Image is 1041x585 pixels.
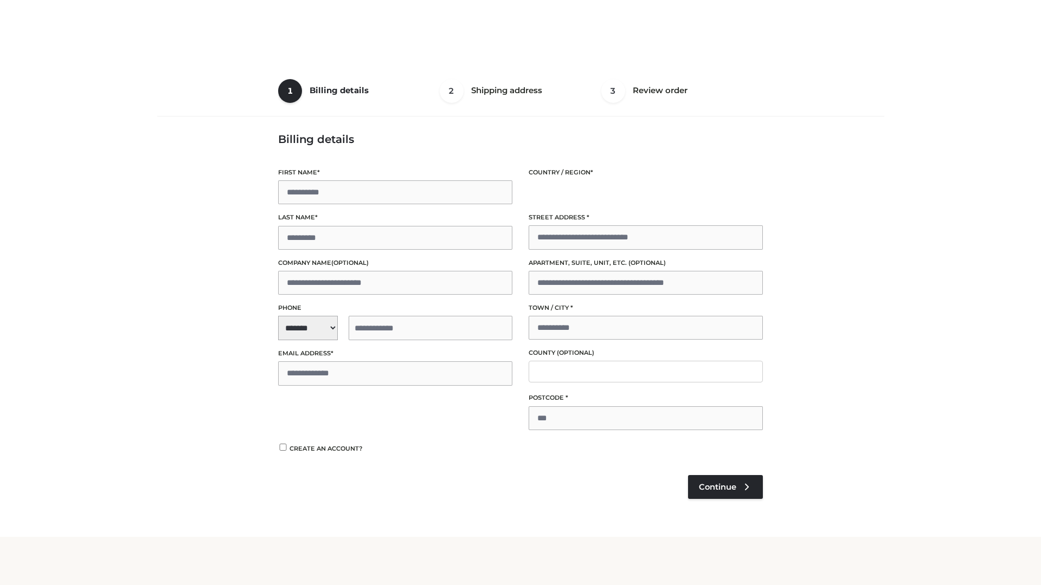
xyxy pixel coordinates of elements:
[278,167,512,178] label: First name
[529,212,763,223] label: Street address
[557,349,594,356] span: (optional)
[331,259,369,266] span: (optional)
[688,475,763,499] a: Continue
[529,348,763,358] label: County
[278,212,512,223] label: Last name
[529,167,763,178] label: Country / Region
[278,133,763,146] h3: Billing details
[529,393,763,403] label: Postcode
[278,444,288,451] input: Create an account?
[278,303,512,313] label: Phone
[278,258,512,268] label: Company name
[699,482,736,492] span: Continue
[529,258,763,268] label: Apartment, suite, unit, etc.
[628,259,666,266] span: (optional)
[529,303,763,313] label: Town / City
[278,348,512,359] label: Email address
[290,445,363,452] span: Create an account?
